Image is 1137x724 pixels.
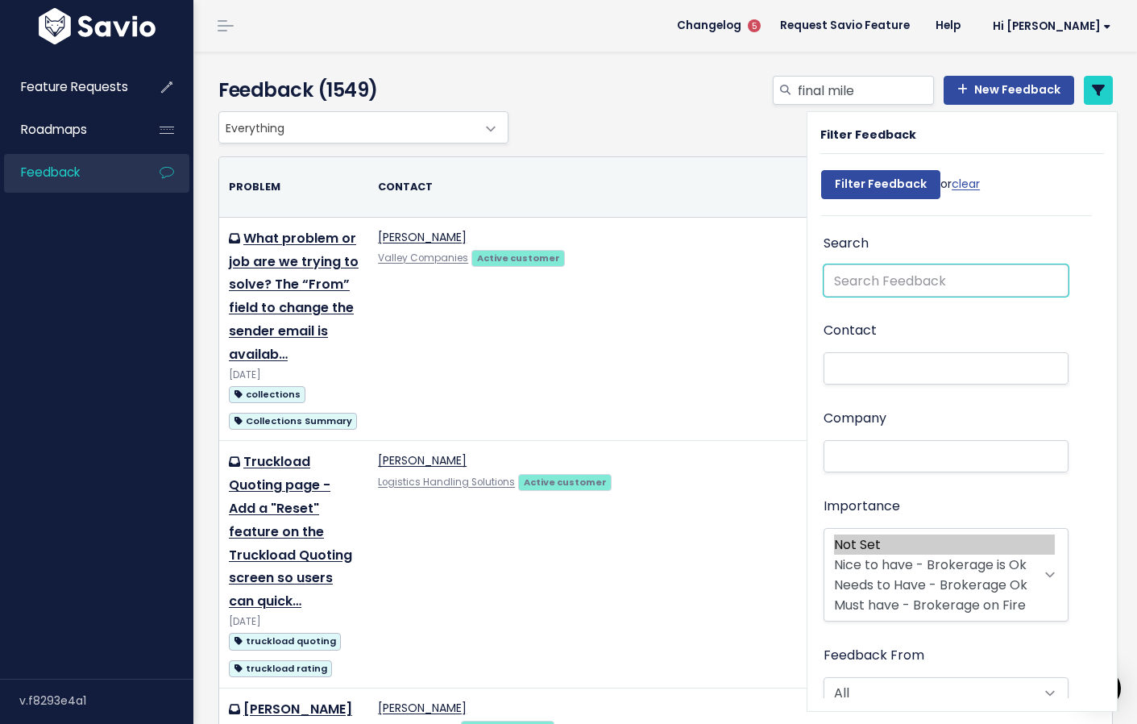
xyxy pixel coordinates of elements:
[229,633,341,650] span: truckload quoting
[378,252,468,264] a: Valley Companies
[973,14,1124,39] a: Hi [PERSON_NAME]
[796,76,934,105] input: Search feedback...
[824,407,886,431] label: Company
[218,111,508,144] span: Everything
[19,680,193,722] div: v.f8293e4a1
[229,367,359,384] div: [DATE]
[834,555,1055,575] option: Nice to have - Brokerage is Ok
[518,473,612,489] a: Active customer
[4,111,134,148] a: Roadmaps
[748,19,761,32] span: 5
[993,20,1111,32] span: Hi [PERSON_NAME]
[824,232,869,256] label: Search
[4,154,134,191] a: Feedback
[824,644,924,668] label: Feedback From
[834,575,1055,595] option: Needs to Have - Brokerage Ok
[378,452,467,468] a: [PERSON_NAME]
[229,410,357,431] a: Collections Summary
[229,229,359,364] a: What problem or job are we trying to solve? The “From” field to change the sender email is availab…
[378,476,515,489] a: Logistics Handling Solutions
[229,413,357,430] span: Collections Summary
[21,121,87,138] span: Roadmaps
[35,8,160,44] img: logo-white.9d6f32f41409.svg
[820,127,916,143] strong: Filter Feedback
[677,20,741,31] span: Changelog
[821,170,940,199] input: Filter Feedback
[4,69,134,106] a: Feature Requests
[229,614,359,630] div: [DATE]
[834,595,1055,615] option: Must have - Brokerage on Fire
[923,14,973,38] a: Help
[824,264,1069,297] input: Search Feedback
[944,76,1074,105] a: New Feedback
[524,476,607,489] strong: Active customer
[219,157,368,217] th: Problem
[229,452,352,610] a: Truckload Quoting page - Add a "Reset" feature on the Truckload Quoting screen so users can quick…
[834,535,1055,555] option: Not Set
[952,176,980,192] a: clear
[471,249,565,265] a: Active customer
[378,229,467,245] a: [PERSON_NAME]
[821,162,980,215] div: or
[229,660,332,677] span: truckload rating
[824,495,900,518] label: Importance
[229,630,341,651] a: truckload quoting
[218,76,500,105] h4: Feedback (1549)
[229,658,332,678] a: truckload rating
[219,112,475,143] span: Everything
[21,164,80,181] span: Feedback
[368,157,885,217] th: Contact
[767,14,923,38] a: Request Savio Feature
[378,700,467,716] a: [PERSON_NAME]
[824,319,877,343] label: Contact
[229,386,305,403] span: collections
[477,252,560,264] strong: Active customer
[229,384,305,404] a: collections
[21,78,128,95] span: Feature Requests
